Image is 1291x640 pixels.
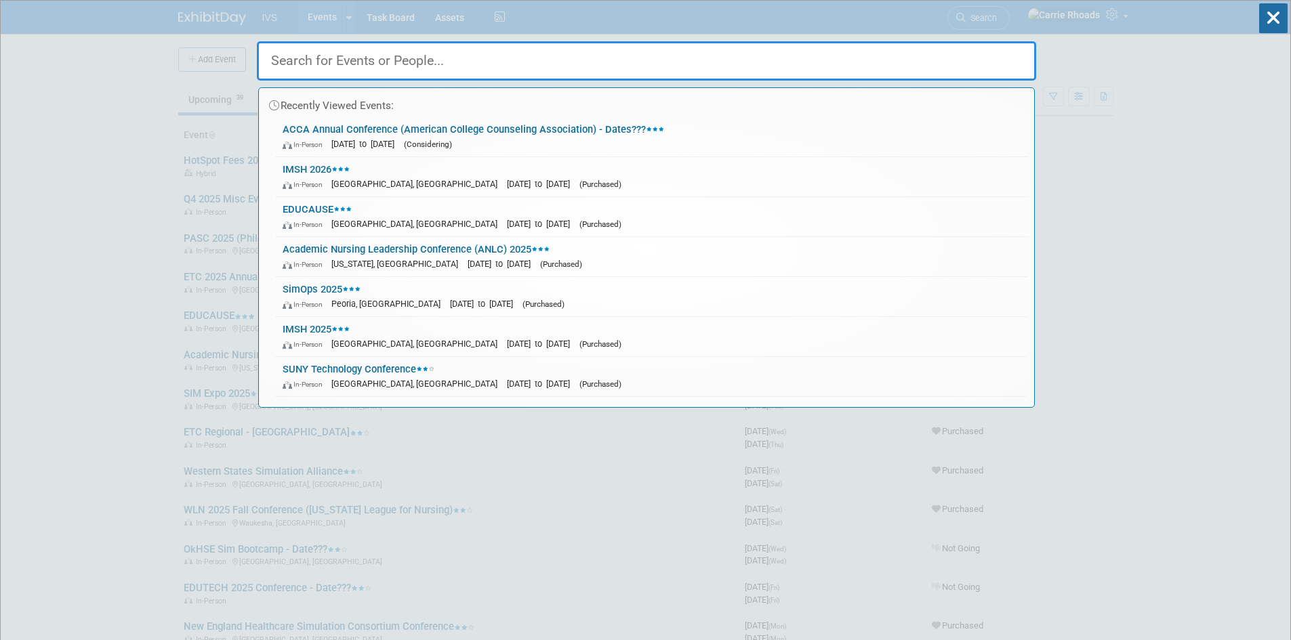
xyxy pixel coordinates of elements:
[283,140,329,149] span: In-Person
[579,339,621,349] span: (Purchased)
[507,379,577,389] span: [DATE] to [DATE]
[331,379,504,389] span: [GEOGRAPHIC_DATA], [GEOGRAPHIC_DATA]
[579,219,621,229] span: (Purchased)
[331,339,504,349] span: [GEOGRAPHIC_DATA], [GEOGRAPHIC_DATA]
[276,317,1027,356] a: IMSH 2025 In-Person [GEOGRAPHIC_DATA], [GEOGRAPHIC_DATA] [DATE] to [DATE] (Purchased)
[331,219,504,229] span: [GEOGRAPHIC_DATA], [GEOGRAPHIC_DATA]
[276,197,1027,236] a: EDUCAUSE In-Person [GEOGRAPHIC_DATA], [GEOGRAPHIC_DATA] [DATE] to [DATE] (Purchased)
[266,88,1027,117] div: Recently Viewed Events:
[579,179,621,189] span: (Purchased)
[276,237,1027,276] a: Academic Nursing Leadership Conference (ANLC) 2025 In-Person [US_STATE], [GEOGRAPHIC_DATA] [DATE]...
[507,339,577,349] span: [DATE] to [DATE]
[257,41,1036,81] input: Search for Events or People...
[331,179,504,189] span: [GEOGRAPHIC_DATA], [GEOGRAPHIC_DATA]
[283,300,329,309] span: In-Person
[404,140,452,149] span: (Considering)
[283,380,329,389] span: In-Person
[276,157,1027,196] a: IMSH 2026 In-Person [GEOGRAPHIC_DATA], [GEOGRAPHIC_DATA] [DATE] to [DATE] (Purchased)
[540,259,582,269] span: (Purchased)
[276,117,1027,156] a: ACCA Annual Conference (American College Counseling Association) - Dates??? In-Person [DATE] to [...
[522,299,565,309] span: (Purchased)
[507,179,577,189] span: [DATE] to [DATE]
[331,299,447,309] span: Peoria, [GEOGRAPHIC_DATA]
[276,277,1027,316] a: SimOps 2025 In-Person Peoria, [GEOGRAPHIC_DATA] [DATE] to [DATE] (Purchased)
[331,139,401,149] span: [DATE] to [DATE]
[468,259,537,269] span: [DATE] to [DATE]
[507,219,577,229] span: [DATE] to [DATE]
[283,260,329,269] span: In-Person
[450,299,520,309] span: [DATE] to [DATE]
[283,180,329,189] span: In-Person
[276,357,1027,396] a: SUNY Technology Conference In-Person [GEOGRAPHIC_DATA], [GEOGRAPHIC_DATA] [DATE] to [DATE] (Purch...
[283,220,329,229] span: In-Person
[283,340,329,349] span: In-Person
[579,379,621,389] span: (Purchased)
[331,259,465,269] span: [US_STATE], [GEOGRAPHIC_DATA]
